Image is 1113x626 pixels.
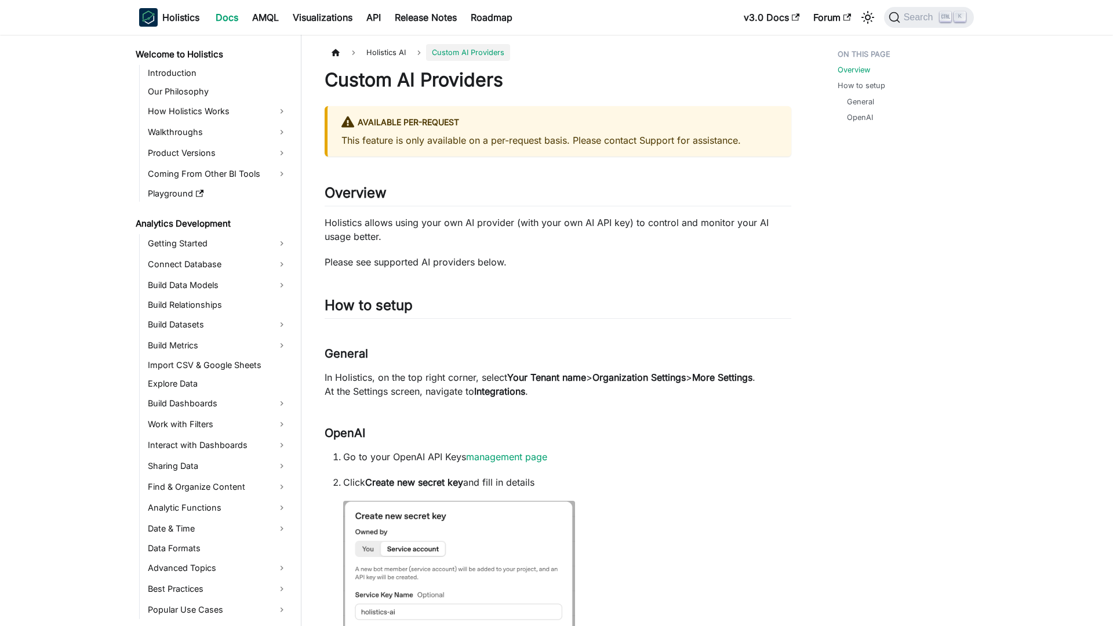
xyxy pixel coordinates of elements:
[128,35,301,626] nav: Docs sidebar
[144,540,291,556] a: Data Formats
[507,372,586,383] strong: Your Tenant name
[838,80,885,91] a: How to setup
[144,357,291,373] a: Import CSV & Google Sheets
[859,8,877,27] button: Switch between dark and light mode (currently light mode)
[144,185,291,202] a: Playground
[325,216,791,243] p: Holistics allows using your own AI provider (with your own AI API key) to control and monitor you...
[359,8,388,27] a: API
[144,580,291,598] a: Best Practices
[139,8,158,27] img: Holistics
[884,7,974,28] button: Search (Ctrl+K)
[132,46,291,63] a: Welcome to Holistics
[144,559,291,577] a: Advanced Topics
[737,8,806,27] a: v3.0 Docs
[426,44,510,61] span: Custom AI Providers
[325,68,791,92] h1: Custom AI Providers
[209,8,245,27] a: Docs
[144,376,291,392] a: Explore Data
[144,436,291,454] a: Interact with Dashboards
[341,115,777,130] div: Available per-request
[286,8,359,27] a: Visualizations
[365,476,463,488] strong: Create new secret key
[144,123,291,141] a: Walkthroughs
[144,336,291,355] a: Build Metrics
[144,83,291,100] a: Our Philosophy
[325,44,347,61] a: Home page
[847,96,874,107] a: General
[954,12,966,22] kbd: K
[144,234,291,253] a: Getting Started
[592,372,686,383] strong: Organization Settings
[341,133,777,147] p: This feature is only available on a per-request basis. Please contact Support for assistance.
[144,65,291,81] a: Introduction
[900,12,940,23] span: Search
[325,297,791,319] h2: How to setup
[144,102,291,121] a: How Holistics Works
[847,112,873,123] a: OpenAI
[325,184,791,206] h2: Overview
[325,255,791,269] p: Please see supported AI providers below.
[144,457,291,475] a: Sharing Data
[388,8,464,27] a: Release Notes
[838,64,870,75] a: Overview
[474,385,525,397] strong: Integrations
[464,8,519,27] a: Roadmap
[144,276,291,294] a: Build Data Models
[343,450,791,464] p: Go to your OpenAI API Keys
[361,44,412,61] span: Holistics AI
[325,44,791,61] nav: Breadcrumbs
[144,165,291,183] a: Coming From Other BI Tools
[343,475,791,489] p: Click and fill in details
[466,451,547,463] a: management page
[144,600,291,619] a: Popular Use Cases
[692,372,752,383] strong: More Settings
[325,370,791,398] p: In Holistics, on the top right corner, select > > . At the Settings screen, navigate to .
[144,255,291,274] a: Connect Database
[245,8,286,27] a: AMQL
[144,519,291,538] a: Date & Time
[144,415,291,434] a: Work with Filters
[144,315,291,334] a: Build Datasets
[139,8,199,27] a: HolisticsHolistics
[144,498,291,517] a: Analytic Functions
[325,426,791,441] h3: OpenAI
[325,347,791,361] h3: General
[144,144,291,162] a: Product Versions
[144,478,291,496] a: Find & Organize Content
[806,8,858,27] a: Forum
[144,394,291,413] a: Build Dashboards
[132,216,291,232] a: Analytics Development
[144,297,291,313] a: Build Relationships
[162,10,199,24] b: Holistics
